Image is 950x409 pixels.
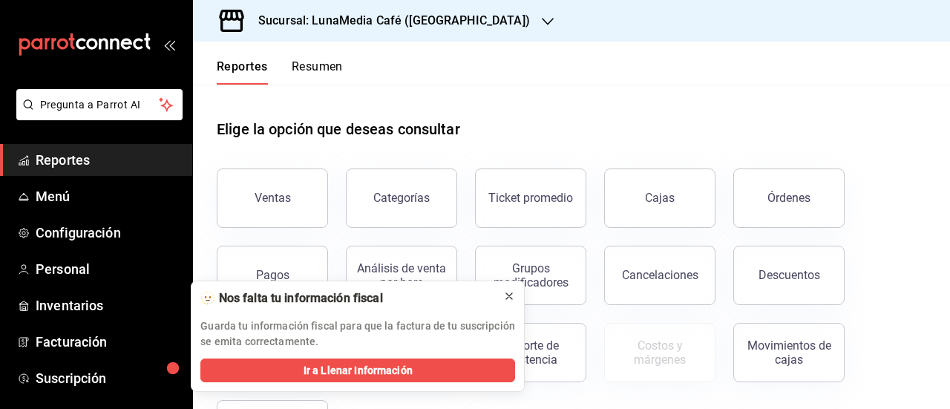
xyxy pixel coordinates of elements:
span: Inventarios [36,295,180,315]
a: Pregunta a Parrot AI [10,108,183,123]
span: Facturación [36,332,180,352]
div: Reporte de asistencia [485,338,577,367]
button: Contrata inventarios para ver este reporte [604,323,715,382]
div: Análisis de venta por hora [356,261,448,289]
h1: Elige la opción que deseas consultar [217,118,460,140]
span: Suscripción [36,368,180,388]
span: Menú [36,186,180,206]
button: open_drawer_menu [163,39,175,50]
button: Grupos modificadores [475,246,586,305]
button: Ventas [217,168,328,228]
button: Categorías [346,168,457,228]
button: Análisis de venta por hora [346,246,457,305]
p: Guarda tu información fiscal para que la factura de tu suscripción se emita correctamente. [200,318,515,350]
div: Pagos [256,268,289,282]
button: Reportes [217,59,268,85]
div: Costos y márgenes [614,338,706,367]
span: Ir a Llenar Información [304,363,413,379]
button: Resumen [292,59,343,85]
button: Ticket promedio [475,168,586,228]
button: Reporte de asistencia [475,323,586,382]
span: Configuración [36,223,180,243]
div: Grupos modificadores [485,261,577,289]
div: navigation tabs [217,59,343,85]
div: Cancelaciones [622,268,698,282]
button: Órdenes [733,168,845,228]
button: Pregunta a Parrot AI [16,89,183,120]
div: 🫥 Nos falta tu información fiscal [200,290,491,307]
button: Pagos [217,246,328,305]
span: Personal [36,259,180,279]
div: Categorías [373,191,430,205]
button: Cancelaciones [604,246,715,305]
div: Descuentos [759,268,820,282]
button: Descuentos [733,246,845,305]
div: Movimientos de cajas [743,338,835,367]
span: Pregunta a Parrot AI [40,97,160,113]
div: Ventas [255,191,291,205]
button: Movimientos de cajas [733,323,845,382]
button: Ir a Llenar Información [200,359,515,382]
div: Órdenes [767,191,810,205]
div: Cajas [645,189,675,207]
span: Reportes [36,150,180,170]
a: Cajas [604,168,715,228]
div: Ticket promedio [488,191,573,205]
h3: Sucursal: LunaMedia Café ([GEOGRAPHIC_DATA]) [246,12,530,30]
